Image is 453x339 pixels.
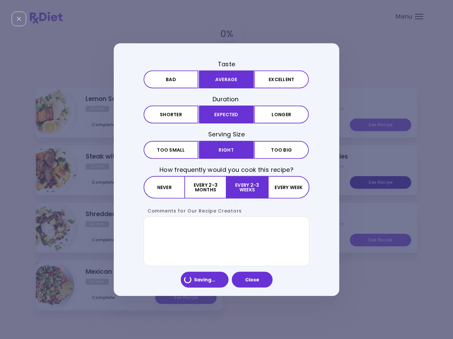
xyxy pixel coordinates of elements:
button: Excellent [254,71,309,88]
button: Too big [254,141,309,159]
button: Close [232,271,273,287]
span: Saving ... [194,277,215,282]
button: Every 2-3 months [185,176,227,198]
h3: Duration [144,95,309,103]
button: Never [144,176,185,198]
label: Comments for Our Recipe Creators [144,207,242,214]
button: Every 2-3 weeks [227,176,268,198]
button: Average [199,71,254,88]
button: Expected [199,106,254,123]
button: Saving... [181,271,228,287]
span: Too small [157,147,185,152]
h3: Taste [144,60,309,68]
h3: How frequently would you cook this recipe? [144,165,309,173]
span: Too big [271,147,292,152]
h3: Serving Size [144,130,309,138]
button: Too small [144,141,198,159]
button: Every week [268,176,309,198]
button: Shorter [144,106,198,123]
button: Right [199,141,254,159]
div: Close [12,12,26,26]
button: Longer [254,106,309,123]
button: Bad [144,71,198,88]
